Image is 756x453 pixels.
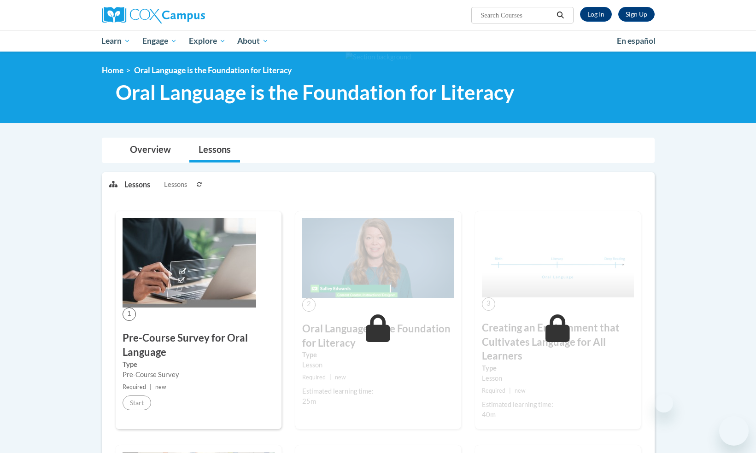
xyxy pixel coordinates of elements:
[580,7,612,22] a: Log In
[142,35,177,46] span: Engage
[553,10,567,21] button: Search
[237,35,269,46] span: About
[719,416,749,446] iframe: Button to launch messaging window
[302,322,454,350] h3: Oral Language is the Foundation for Literacy
[302,374,326,381] span: Required
[88,30,668,52] div: Main menu
[509,387,511,394] span: |
[482,363,634,373] label: Type
[134,65,292,75] span: Oral Language is the Foundation for Literacy
[102,7,277,23] a: Cox Campus
[116,80,514,105] span: Oral Language is the Foundation for Literacy
[329,374,331,381] span: |
[482,297,495,311] span: 3
[482,373,634,383] div: Lesson
[302,397,316,405] span: 25m
[655,394,673,412] iframe: Close message
[136,30,183,52] a: Engage
[123,331,275,360] h3: Pre-Course Survey for Oral Language
[335,374,346,381] span: new
[618,7,655,22] a: Register
[189,35,226,46] span: Explore
[480,10,553,21] input: Search Courses
[302,298,316,311] span: 2
[164,180,187,190] span: Lessons
[101,35,130,46] span: Learn
[482,411,496,418] span: 40m
[231,30,275,52] a: About
[123,383,146,390] span: Required
[123,218,256,308] img: Course Image
[123,395,151,410] button: Start
[611,31,662,51] a: En español
[102,65,123,75] a: Home
[482,218,634,297] img: Course Image
[189,138,240,163] a: Lessons
[617,36,656,46] span: En español
[482,387,505,394] span: Required
[482,400,634,410] div: Estimated learning time:
[150,383,152,390] span: |
[515,387,526,394] span: new
[121,138,180,163] a: Overview
[96,30,137,52] a: Learn
[123,370,275,380] div: Pre-Course Survey
[302,360,454,370] div: Lesson
[102,7,205,23] img: Cox Campus
[482,321,634,363] h3: Creating an Environment that Cultivates Language for All Learners
[155,383,166,390] span: new
[302,386,454,396] div: Estimated learning time:
[346,52,411,62] img: Section background
[124,180,150,190] p: Lessons
[302,218,454,298] img: Course Image
[183,30,232,52] a: Explore
[302,350,454,360] label: Type
[123,360,275,370] label: Type
[123,308,136,321] span: 1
